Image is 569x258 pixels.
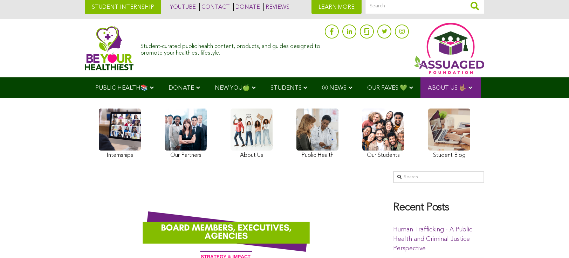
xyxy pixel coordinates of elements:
a: YOUTUBE [168,3,196,11]
span: DONATE [169,85,194,91]
img: Assuaged App [414,23,484,74]
span: OUR FAVES 💚 [367,85,407,91]
span: ABOUT US 🤟🏽 [428,85,466,91]
a: REVIEWS [263,3,289,11]
span: STUDENTS [270,85,302,91]
iframe: Chat Widget [534,224,569,258]
a: Human Trafficking - A Public Health and Criminal Justice Perspective [393,226,472,252]
span: Ⓥ NEWS [322,85,347,91]
a: CONTACT [199,3,230,11]
a: DONATE [233,3,260,11]
img: Assuaged [85,26,133,70]
div: Navigation Menu [85,77,484,98]
h4: Recent Posts [393,202,484,214]
span: PUBLIC HEALTH📚 [95,85,148,91]
img: glassdoor [364,28,369,35]
div: Student-curated public health content, products, and guides designed to promote your healthiest l... [140,40,321,57]
span: NEW YOU🍏 [215,85,250,91]
input: Search [393,171,484,183]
